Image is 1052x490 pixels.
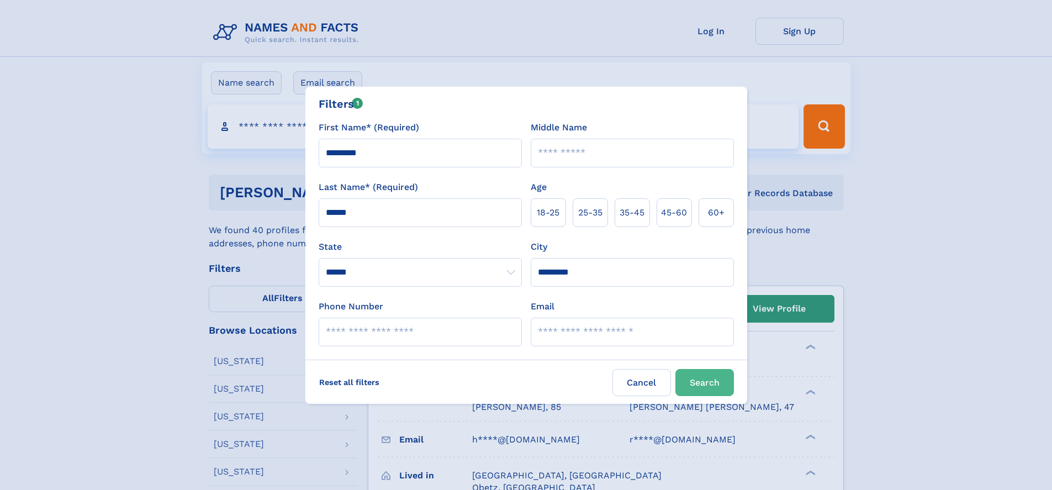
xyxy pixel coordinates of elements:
span: 60+ [708,206,725,219]
span: 35‑45 [620,206,644,219]
label: First Name* (Required) [319,121,419,134]
label: Email [531,300,554,313]
span: 18‑25 [537,206,559,219]
label: Last Name* (Required) [319,181,418,194]
label: Age [531,181,547,194]
div: Filters [319,96,363,112]
label: City [531,240,547,254]
label: Middle Name [531,121,587,134]
label: Cancel [612,369,671,396]
span: 25‑35 [578,206,602,219]
button: Search [675,369,734,396]
label: State [319,240,522,254]
span: 45‑60 [661,206,687,219]
label: Phone Number [319,300,383,313]
label: Reset all filters [312,369,387,396]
